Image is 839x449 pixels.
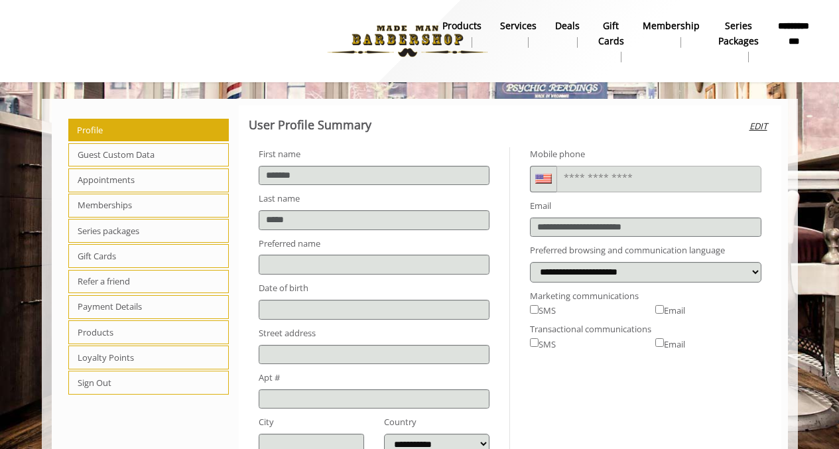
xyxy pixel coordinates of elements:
[749,119,767,133] i: Edit
[68,143,229,167] span: Guest Custom Data
[442,19,482,33] b: products
[555,19,580,33] b: Deals
[68,371,229,395] span: Sign Out
[745,105,771,147] button: Edit user profile
[718,19,759,48] b: Series packages
[633,17,709,51] a: MembershipMembership
[589,17,633,66] a: Gift cardsgift cards
[68,168,229,192] span: Appointments
[433,17,491,51] a: Productsproducts
[68,346,229,369] span: Loyalty Points
[491,17,546,51] a: ServicesServices
[643,19,700,33] b: Membership
[68,119,229,141] span: Profile
[709,17,768,66] a: Series packagesSeries packages
[546,17,589,51] a: DealsDeals
[68,194,229,218] span: Memberships
[249,117,371,133] b: User Profile Summary
[500,19,537,33] b: Services
[598,19,624,48] b: gift cards
[68,320,229,344] span: Products
[68,219,229,243] span: Series packages
[316,5,499,78] img: Made Man Barbershop logo
[68,244,229,268] span: Gift Cards
[68,270,229,294] span: Refer a friend
[68,295,229,319] span: Payment Details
